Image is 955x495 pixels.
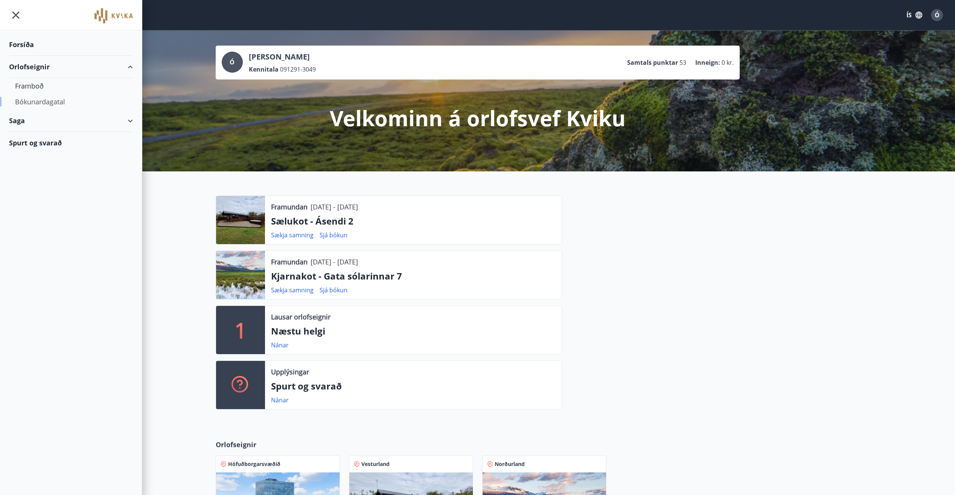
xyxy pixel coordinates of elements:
span: Ó [230,58,235,66]
p: Spurt og svarað [271,380,556,393]
a: Sækja samning [271,231,314,239]
a: Sjá bókun [320,231,347,239]
span: 53 [679,58,686,67]
span: Höfuðborgarsvæðið [228,460,280,468]
button: ÍS [902,8,926,22]
button: Ó [928,6,946,24]
p: 1 [235,316,247,344]
div: Bókunardagatal [15,94,127,110]
p: Framundan [271,202,308,212]
span: Ó [935,11,940,19]
p: Kjarnakot - Gata sólarinnar 7 [271,270,556,283]
p: Sælukot - Ásendi 2 [271,215,556,228]
span: 091291-3049 [280,65,316,73]
a: Nánar [271,396,289,404]
p: [DATE] - [DATE] [311,257,358,267]
p: Næstu helgi [271,325,556,338]
span: Vesturland [361,460,390,468]
p: [DATE] - [DATE] [311,202,358,212]
p: Upplýsingar [271,367,309,377]
span: Orlofseignir [216,440,256,449]
div: Saga [9,110,133,132]
button: menu [9,8,23,22]
p: [PERSON_NAME] [249,52,316,62]
div: Framboð [15,78,127,94]
span: Norðurland [495,460,525,468]
p: Velkominn á orlofsvef Kviku [330,104,626,132]
a: Nánar [271,341,289,349]
div: Spurt og svarað [9,132,133,154]
p: Inneign : [695,58,720,67]
img: union_logo [94,8,133,23]
p: Kennitala [249,65,279,73]
div: Orlofseignir [9,56,133,78]
div: Forsíða [9,34,133,56]
span: 0 kr. [722,58,734,67]
p: Framundan [271,257,308,267]
a: Sækja samning [271,286,314,294]
p: Lausar orlofseignir [271,312,331,322]
a: Sjá bókun [320,286,347,294]
p: Samtals punktar [627,58,678,67]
